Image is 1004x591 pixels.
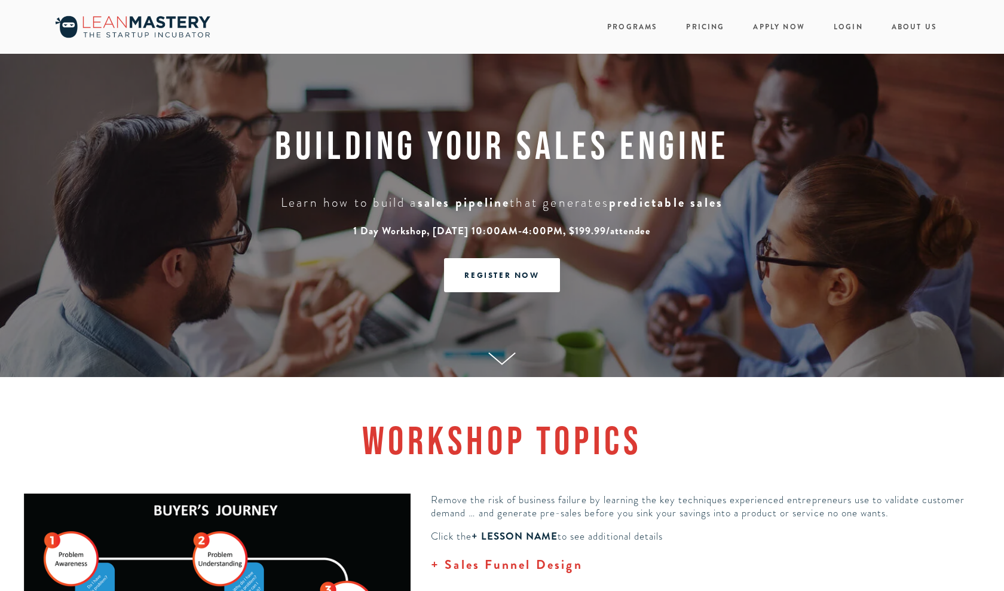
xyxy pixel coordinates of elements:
a: Login [834,19,863,35]
h3: Learn how to build a that generates [24,194,980,212]
p: Remove the risk of business failure by learning the key techniques experienced entrepreneurs use ... [431,494,980,520]
h1: building your Sales Engine [24,124,980,167]
strong: predictable sales [609,194,723,212]
a: Register Now [444,258,559,292]
strong: sales pipeline [418,194,510,212]
strong: 1 Day Workshop, [DATE] 10:00AM-4:00PM, $199.99/attendee [353,223,651,238]
a: About Us [892,19,937,35]
a: Pricing [686,19,724,35]
strong: + Sales Funnel Design [431,556,583,574]
h1: workshop Topics [24,419,980,463]
strong: + LESSON NAME [472,529,558,544]
img: LeanMastery, the incubator your startup needs to get going, grow &amp; thrive [49,13,216,41]
p: Click the to see additional details [431,530,980,543]
a: Apply Now [753,19,804,35]
a: Programs [607,22,657,32]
